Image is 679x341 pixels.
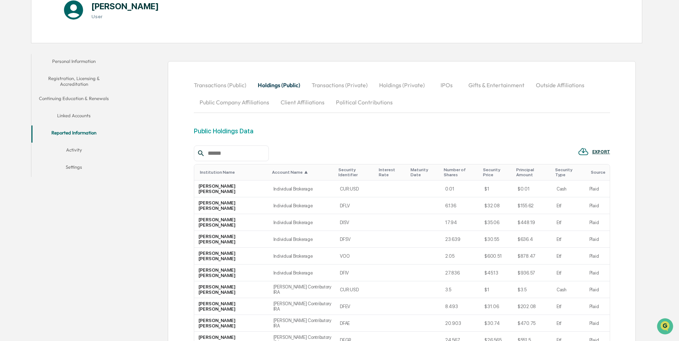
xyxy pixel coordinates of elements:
button: Holdings (Public) [252,76,306,94]
div: 🗄️ [52,91,57,97]
td: DFIV [336,265,376,281]
a: 🔎Data Lookup [4,101,48,114]
td: Etf [552,315,585,332]
span: Data Lookup [14,104,45,111]
td: Cash [552,281,585,298]
p: How can we help? [7,15,130,26]
td: Plaid [585,248,610,265]
td: 8.493 [441,298,480,315]
div: Toggle SortBy [379,167,405,177]
button: Start new chat [121,57,130,65]
div: Start new chat [24,55,117,62]
button: Linked Accounts [31,108,117,125]
button: Outside Affiliations [530,76,590,94]
td: $600.51 [480,248,513,265]
td: Individual Brokerage [269,181,336,197]
td: $1 [480,181,513,197]
iframe: Open customer support [656,317,675,337]
td: [PERSON_NAME] [PERSON_NAME] [194,197,269,214]
td: 27.836 [441,265,480,281]
td: Cash [552,181,585,197]
img: EXPORT [578,146,589,157]
h1: [PERSON_NAME] [91,1,159,11]
td: Plaid [585,181,610,197]
div: 🔎 [7,104,13,110]
button: Client Affiliations [275,94,330,111]
div: Toggle SortBy [555,167,582,177]
td: Individual Brokerage [269,197,336,214]
td: $155.62 [513,197,552,214]
span: ▲ [304,170,308,175]
td: Plaid [585,197,610,214]
td: [PERSON_NAME] [PERSON_NAME] [194,231,269,248]
div: Public Holdings Data [194,127,253,135]
td: [PERSON_NAME] Contributory IRA [269,281,336,298]
div: secondary tabs example [194,76,610,111]
span: Attestations [59,90,89,97]
td: 2.05 [441,248,480,265]
td: [PERSON_NAME] [PERSON_NAME] [194,281,269,298]
button: Activity [31,143,117,160]
a: 🗄️Attestations [49,87,91,100]
td: DFLV [336,197,376,214]
td: DFEV [336,298,376,315]
td: Plaid [585,231,610,248]
button: Transactions (Public) [194,76,252,94]
td: Plaid [585,281,610,298]
td: DFSV [336,231,376,248]
td: CUR:USD [336,181,376,197]
h3: User [91,14,159,19]
td: Etf [552,298,585,315]
td: Etf [552,248,585,265]
button: Transactions (Private) [306,76,373,94]
button: Public Company Affiliations [194,94,275,111]
button: Continuing Education & Renewals [31,91,117,108]
td: 17.94 [441,214,480,231]
td: 0.01 [441,181,480,197]
td: Individual Brokerage [269,231,336,248]
button: Personal Information [31,54,117,71]
div: Toggle SortBy [516,167,549,177]
td: $448.19 [513,214,552,231]
span: Preclearance [14,90,46,97]
a: Powered byPylon [50,121,86,127]
td: $1 [480,281,513,298]
td: Individual Brokerage [269,265,336,281]
td: $470.75 [513,315,552,332]
td: [PERSON_NAME] [PERSON_NAME] [194,214,269,231]
div: Toggle SortBy [483,167,510,177]
td: Plaid [585,315,610,332]
div: Toggle SortBy [591,170,607,175]
td: $878.47 [513,248,552,265]
td: 3.5 [441,281,480,298]
div: Toggle SortBy [272,170,333,175]
td: $202.08 [513,298,552,315]
div: EXPORT [592,149,610,154]
td: $31.06 [480,298,513,315]
td: [PERSON_NAME] [PERSON_NAME] [194,181,269,197]
td: $30.74 [480,315,513,332]
td: Individual Brokerage [269,248,336,265]
td: Plaid [585,214,610,231]
td: Etf [552,265,585,281]
td: [PERSON_NAME] Contributory IRA [269,298,336,315]
td: 20.903 [441,315,480,332]
td: Plaid [585,298,610,315]
td: CUR:USD [336,281,376,298]
td: Etf [552,197,585,214]
td: [PERSON_NAME] [PERSON_NAME] [194,265,269,281]
div: Toggle SortBy [444,167,477,177]
button: IPOs [431,76,463,94]
td: $936.57 [513,265,552,281]
button: Settings [31,160,117,177]
td: DFAE [336,315,376,332]
span: Pylon [71,121,86,127]
td: Individual Brokerage [269,214,336,231]
div: We're available if you need us! [24,62,90,68]
button: Reported Information [31,125,117,143]
td: [PERSON_NAME] [PERSON_NAME] [194,315,269,332]
td: 23.639 [441,231,480,248]
td: $30.55 [480,231,513,248]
